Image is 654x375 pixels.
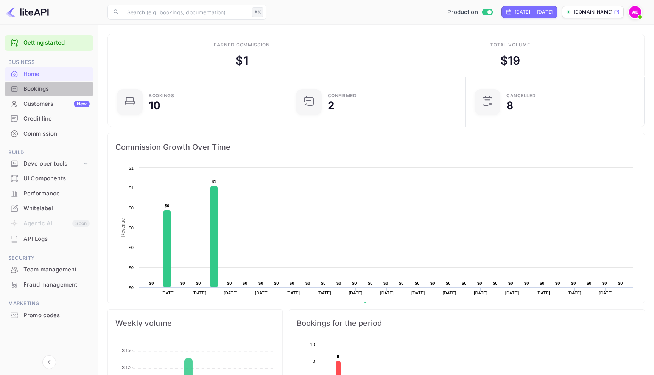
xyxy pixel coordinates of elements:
div: Confirmed [328,93,357,98]
a: Getting started [23,39,90,47]
div: Customers [23,100,90,108]
text: Revenue [370,302,389,308]
div: Commission [5,127,93,141]
text: $0 [524,281,529,285]
div: Bookings [149,93,174,98]
div: New [74,101,90,107]
text: $1 [129,186,134,190]
text: $0 [508,281,513,285]
a: Team management [5,262,93,276]
div: ⌘K [252,7,263,17]
a: Bookings [5,82,93,96]
div: UI Components [23,174,90,183]
text: $0 [446,281,451,285]
a: Home [5,67,93,81]
text: $0 [555,281,560,285]
text: [DATE] [255,291,269,295]
input: Search (e.g. bookings, documentation) [123,5,249,20]
text: 8 [337,354,339,359]
span: Build [5,149,93,157]
text: $0 [129,245,134,250]
text: $0 [352,281,357,285]
text: $0 [602,281,607,285]
span: Marketing [5,299,93,308]
tspan: $ 120 [122,365,133,370]
img: LiteAPI logo [6,6,49,18]
text: $0 [129,226,134,230]
text: $0 [399,281,404,285]
text: $0 [383,281,388,285]
text: $0 [129,265,134,270]
a: Promo codes [5,308,93,322]
text: [DATE] [536,291,550,295]
div: Team management [23,265,90,274]
div: Fraud management [23,280,90,289]
div: Home [5,67,93,82]
text: [DATE] [474,291,487,295]
text: [DATE] [193,291,206,295]
div: Click to change the date range period [501,6,557,18]
text: $0 [180,281,185,285]
text: $0 [493,281,498,285]
span: Business [5,58,93,67]
div: 8 [506,100,513,111]
div: 2 [328,100,335,111]
text: [DATE] [318,291,331,295]
div: Promo codes [5,308,93,323]
text: 10 [310,342,315,347]
p: [DOMAIN_NAME] [574,9,612,15]
div: CANCELLED [506,93,536,98]
text: $0 [149,281,154,285]
text: $0 [274,281,279,285]
text: $0 [587,281,592,285]
text: [DATE] [568,291,581,295]
text: $1 [212,179,216,184]
text: [DATE] [443,291,456,295]
text: $1 [129,166,134,170]
div: Performance [23,189,90,198]
text: $0 [165,203,170,208]
div: UI Components [5,171,93,186]
text: [DATE] [380,291,394,295]
text: $0 [415,281,420,285]
div: Getting started [5,35,93,51]
div: $ 1 [235,52,248,69]
span: Security [5,254,93,262]
text: $0 [243,281,248,285]
text: $0 [618,281,623,285]
text: $0 [196,281,201,285]
div: Home [23,70,90,79]
div: Whitelabel [23,204,90,213]
a: Commission [5,127,93,141]
div: Promo codes [23,311,90,320]
div: API Logs [5,232,93,246]
a: Credit line [5,112,93,126]
div: Commission [23,130,90,138]
text: [DATE] [224,291,237,295]
span: Commission Growth Over Time [115,141,637,153]
text: [DATE] [349,291,363,295]
a: Fraud management [5,277,93,291]
text: $0 [430,281,435,285]
text: [DATE] [599,291,613,295]
text: $0 [129,285,134,290]
div: CustomersNew [5,97,93,112]
text: $0 [368,281,373,285]
div: Switch to Sandbox mode [444,8,495,17]
button: Collapse navigation [42,355,56,369]
text: $0 [540,281,545,285]
div: Earned commission [214,42,270,48]
div: Total volume [490,42,531,48]
text: $0 [129,206,134,210]
text: [DATE] [505,291,519,295]
a: Performance [5,186,93,200]
div: [DATE] — [DATE] [515,9,553,15]
text: $0 [477,281,482,285]
div: Whitelabel [5,201,93,216]
text: $0 [462,281,467,285]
